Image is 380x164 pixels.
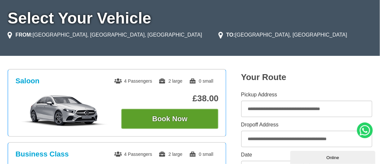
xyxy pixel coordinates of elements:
label: Pickup Address [241,92,372,97]
img: Saloon [15,94,113,127]
span: 0 small [189,152,213,157]
label: Dropoff Address [241,122,372,127]
li: [GEOGRAPHIC_DATA], [GEOGRAPHIC_DATA] [218,31,347,39]
iframe: chat widget [290,150,377,164]
span: 2 large [159,152,182,157]
span: 0 small [189,78,213,84]
strong: TO: [226,32,235,38]
span: 4 Passengers [114,152,152,157]
h3: Business Class [15,150,69,158]
span: 4 Passengers [114,78,152,84]
label: Date [241,152,304,157]
h1: Select Your Vehicle [8,10,372,26]
li: [GEOGRAPHIC_DATA], [GEOGRAPHIC_DATA], [GEOGRAPHIC_DATA] [8,31,202,39]
h3: Saloon [15,77,39,85]
span: 2 large [159,78,182,84]
button: Book Now [121,109,219,129]
strong: FROM: [15,32,32,38]
p: £38.00 [121,93,219,104]
h2: Your Route [241,72,372,82]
